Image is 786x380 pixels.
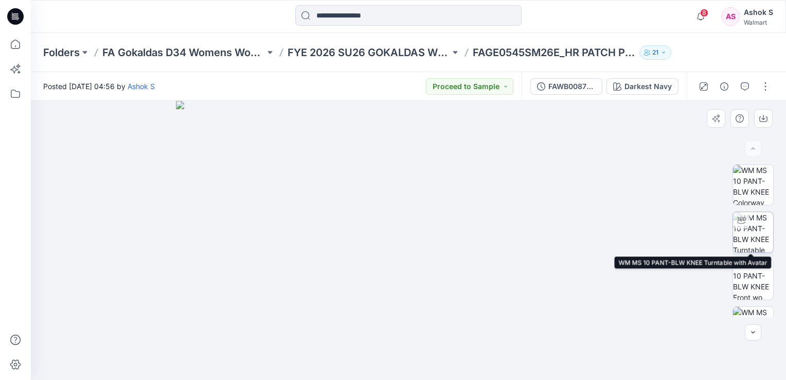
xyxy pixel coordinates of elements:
a: FYE 2026 SU26 GOKALDAS WOMENS WOVEN [288,45,450,60]
div: FAWB00878SP26- FULL LENGTH PATCH POCKET WIDE LEG [548,81,596,92]
img: WM MS 10 PANT-BLW KNEE Turntable with Avatar [733,212,773,252]
span: 8 [700,9,708,17]
div: AS [721,7,740,26]
div: Darkest Navy [624,81,672,92]
button: Details [716,78,733,95]
p: FAGE0545SM26E_HR PATCH POCKET CROPPED WIDE LEG [473,45,635,60]
button: FAWB00878SP26- FULL LENGTH PATCH POCKET WIDE LEG [530,78,602,95]
span: Posted [DATE] 04:56 by [43,81,155,92]
a: Folders [43,45,80,60]
div: Walmart [744,19,773,26]
a: FA Gokaldas D34 Womens Wovens [102,45,265,60]
img: eyJhbGciOiJIUzI1NiIsImtpZCI6IjAiLCJzbHQiOiJzZXMiLCJ0eXAiOiJKV1QifQ.eyJkYXRhIjp7InR5cGUiOiJzdG9yYW... [176,101,641,380]
img: WM MS 10 PANT-BLW KNEE Front wo Avatar [733,260,773,300]
img: WM MS 10 PANT-BLW KNEE Back wo Avatar [733,307,773,347]
div: Ashok S [744,6,773,19]
img: WM MS 10 PANT-BLW KNEE Colorway wo Avatar [733,165,773,205]
p: 21 [652,47,658,58]
button: 21 [639,45,671,60]
a: Ashok S [128,82,155,91]
button: Darkest Navy [606,78,678,95]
